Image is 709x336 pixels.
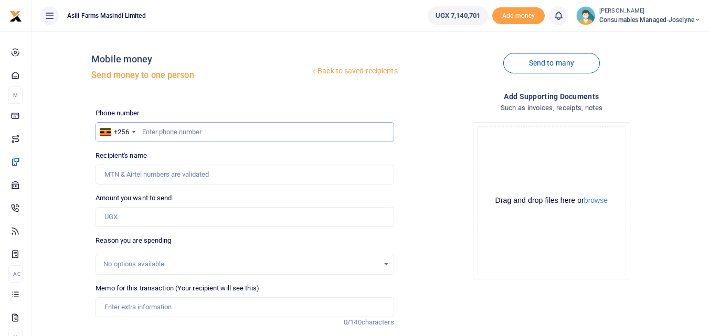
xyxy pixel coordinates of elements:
[91,70,310,81] h5: Send money to one person
[96,235,171,246] label: Reason you are spending
[96,122,394,142] input: Enter phone number
[584,197,608,204] button: browse
[96,207,394,227] input: UGX
[103,259,378,269] div: No options available.
[96,123,138,142] div: Uganda: +256
[96,108,139,118] label: Phone number
[362,318,394,326] span: characters
[114,127,129,137] div: +256
[8,86,23,104] li: M
[473,122,630,279] div: File Uploader
[96,297,394,317] input: Enter extra information
[96,283,259,294] label: Memo for this transaction (Your recipient will see this)
[96,150,147,161] label: Recipient's name
[436,10,480,21] span: UGX 7,140,701
[344,318,362,326] span: 0/140
[96,193,172,203] label: Amount you want to send
[503,53,600,73] a: Send to many
[9,10,22,23] img: logo-small
[403,102,701,114] h4: Such as invoices, receipts, notes
[310,62,398,81] a: Back to saved recipients
[428,6,488,25] a: UGX 7,140,701
[492,7,545,25] li: Toup your wallet
[599,7,701,16] small: [PERSON_NAME]
[63,11,150,20] span: Asili Farms Masindi Limited
[424,6,492,25] li: Wallet ballance
[576,6,595,25] img: profile-user
[599,15,701,25] span: Consumables managed-Joselyne
[8,265,23,283] li: Ac
[492,7,545,25] span: Add money
[403,91,701,102] h4: Add supporting Documents
[96,165,394,185] input: MTN & Airtel numbers are validated
[91,53,310,65] h4: Mobile money
[576,6,701,25] a: profile-user [PERSON_NAME] Consumables managed-Joselyne
[9,12,22,19] a: logo-small logo-large logo-large
[492,11,545,19] a: Add money
[478,196,626,205] div: Drag and drop files here or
